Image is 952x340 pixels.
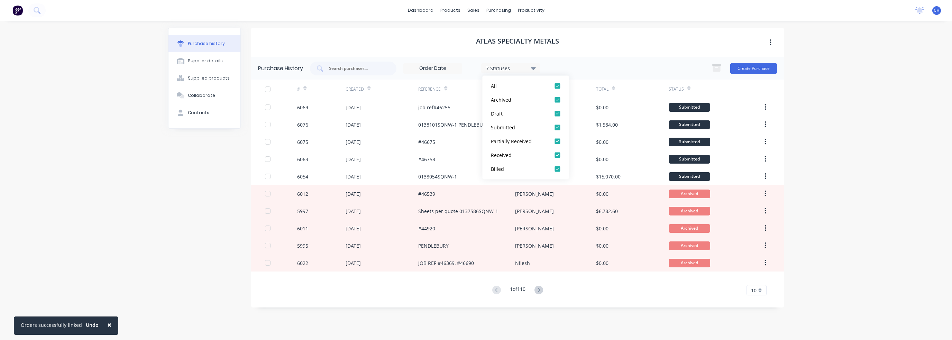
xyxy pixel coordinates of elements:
a: dashboard [404,5,437,16]
div: Reference [418,86,441,92]
div: Submitted [669,172,710,181]
span: CH [934,7,940,13]
div: 6012 [297,190,308,197]
div: $0.00 [596,259,608,267]
button: Archived [482,93,569,107]
div: Supplier details [188,58,223,64]
button: Supplied products [168,70,240,87]
div: Supplied products [188,75,230,81]
div: $0.00 [596,138,608,146]
input: Search purchases... [328,65,386,72]
span: × [107,320,111,330]
div: [DATE] [346,242,361,249]
div: job ref#46255 [418,104,450,111]
div: # [297,86,300,92]
div: $0.00 [596,190,608,197]
div: [PERSON_NAME] [515,242,554,249]
div: #44920 [418,225,435,232]
div: [DATE] [346,208,361,215]
div: 6022 [297,259,308,267]
div: 0138054SQNW-1 [418,173,457,180]
div: #46758 [418,156,435,163]
div: sales [464,5,483,16]
div: 6011 [297,225,308,232]
button: Create Purchase [730,63,777,74]
div: 5995 [297,242,308,249]
button: Billed [482,162,569,176]
div: [DATE] [346,121,361,128]
div: 0138101SQNW-1 PENDLEBURY [418,121,489,128]
div: Sheets per quote 0137586SQNW-1 [418,208,498,215]
div: All [491,82,546,90]
div: productivity [514,5,548,16]
div: Nilesh [515,259,530,267]
div: Partially Received [491,138,546,145]
div: PENDLEBURY [418,242,449,249]
span: 10 [751,287,757,294]
div: Archived [669,241,710,250]
div: $1,584.00 [596,121,618,128]
div: [PERSON_NAME] [515,190,554,197]
button: Draft [482,107,569,120]
div: Contacts [188,110,209,116]
div: JOB REF #46369, #46690 [418,259,474,267]
div: Submitted [491,124,546,131]
div: Archived [491,96,546,103]
div: Submitted [669,103,710,112]
button: Purchase history [168,35,240,52]
div: Archived [669,190,710,198]
div: [DATE] [346,225,361,232]
div: Total [596,86,608,92]
div: Created [346,86,364,92]
div: $0.00 [596,104,608,111]
div: [DATE] [346,190,361,197]
div: [PERSON_NAME] [515,208,554,215]
div: [PERSON_NAME] [515,225,554,232]
div: $0.00 [596,156,608,163]
div: [DATE] [346,259,361,267]
div: Status [669,86,684,92]
div: Collaborate [188,92,215,99]
input: Order Date [404,63,462,74]
div: [DATE] [346,173,361,180]
div: 6069 [297,104,308,111]
div: Purchase History [258,64,303,73]
div: $0.00 [596,225,608,232]
button: Collaborate [168,87,240,104]
div: 6063 [297,156,308,163]
h1: Atlas Specialty Metals [476,37,559,45]
button: Partially Received [482,134,569,148]
div: Draft [491,110,546,117]
div: #46539 [418,190,435,197]
div: 5997 [297,208,308,215]
div: $0.00 [596,242,608,249]
div: $15,070.00 [596,173,621,180]
div: products [437,5,464,16]
div: Archived [669,207,710,215]
div: [DATE] [346,138,361,146]
div: Purchase history [188,40,225,47]
button: Undo [82,320,102,330]
div: Submitted [669,120,710,129]
button: Received [482,148,569,162]
div: 1 of 110 [510,285,525,295]
button: Close [100,316,118,333]
button: Supplier details [168,52,240,70]
div: Archived [669,224,710,233]
button: Submitted [482,120,569,134]
div: 6054 [297,173,308,180]
div: Submitted [669,155,710,164]
div: [DATE] [346,156,361,163]
div: #46675 [418,138,435,146]
button: Contacts [168,104,240,121]
div: Archived [669,259,710,267]
div: Submitted [669,138,710,146]
img: Factory [12,5,23,16]
div: 6076 [297,121,308,128]
div: Orders successfully linked [21,321,82,329]
div: Billed [491,165,546,173]
div: 6075 [297,138,308,146]
div: purchasing [483,5,514,16]
div: 7 Statuses [486,64,535,72]
div: $6,782.60 [596,208,618,215]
